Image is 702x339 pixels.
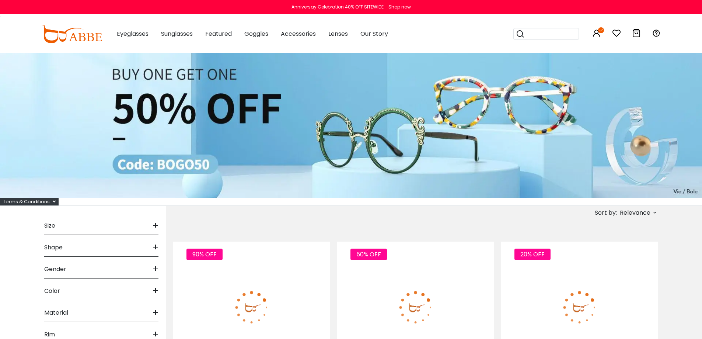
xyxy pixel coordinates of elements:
span: Size [44,217,55,235]
div: Shop now [388,4,411,10]
span: Color [44,282,60,300]
img: abbeglasses.com [42,25,102,43]
span: 90% OFF [186,249,223,260]
span: Relevance [620,206,650,219]
span: Accessories [281,30,316,38]
span: Eyeglasses [117,30,149,38]
span: Lenses [328,30,348,38]
div: Anniversay Celebration 40% OFF SITEWIDE [291,4,384,10]
span: + [153,304,158,322]
span: + [153,217,158,235]
span: Material [44,304,68,322]
a: Shop now [385,4,411,10]
span: Sort by: [595,208,617,217]
span: Goggles [244,30,268,38]
span: 20% OFF [514,249,551,260]
span: Shape [44,239,63,256]
span: Our Story [360,30,388,38]
span: + [153,239,158,256]
span: + [153,260,158,278]
span: Sunglasses [161,30,193,38]
span: Gender [44,260,66,278]
span: 50% OFF [350,249,387,260]
span: + [153,282,158,300]
span: Featured [205,30,232,38]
